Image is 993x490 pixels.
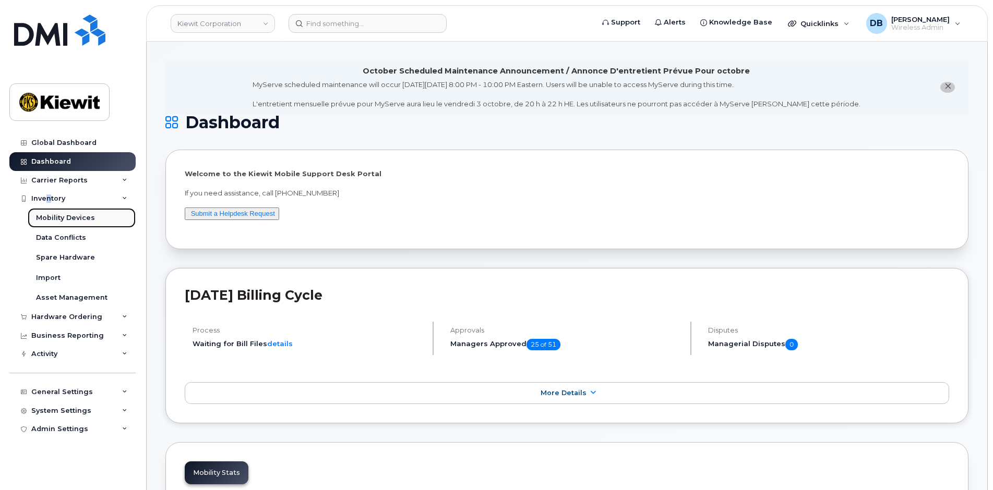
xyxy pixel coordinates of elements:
[708,339,949,350] h5: Managerial Disputes
[948,445,985,482] iframe: Messenger Launcher
[450,339,681,350] h5: Managers Approved
[253,80,860,109] div: MyServe scheduled maintenance will occur [DATE][DATE] 8:00 PM - 10:00 PM Eastern. Users will be u...
[185,115,280,130] span: Dashboard
[185,169,949,179] p: Welcome to the Kiewit Mobile Support Desk Portal
[450,326,681,334] h4: Approvals
[940,82,955,93] button: close notification
[527,339,560,350] span: 25 of 51
[191,210,275,217] a: Submit a Helpdesk Request
[185,287,949,303] h2: [DATE] Billing Cycle
[185,188,949,198] p: If you need assistance, call [PHONE_NUMBER]
[708,326,949,334] h4: Disputes
[363,66,750,77] div: October Scheduled Maintenance Announcement / Annonce D'entretient Prévue Pour octobre
[267,339,293,348] a: details
[541,389,587,397] span: More Details
[185,207,279,220] button: Submit a Helpdesk Request
[193,339,424,349] li: Waiting for Bill Files
[193,326,424,334] h4: Process
[785,339,798,350] span: 0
